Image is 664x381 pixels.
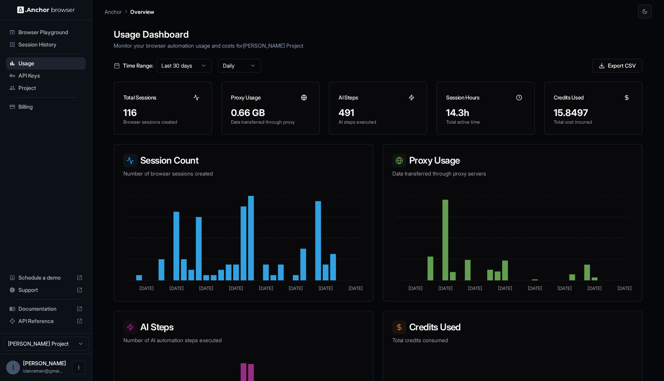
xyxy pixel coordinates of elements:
tspan: [DATE] [259,285,273,291]
span: Documentation [18,305,73,313]
div: Project [6,82,86,94]
h3: Total Sessions [123,94,156,101]
tspan: [DATE] [588,285,602,291]
tspan: [DATE] [558,285,572,291]
button: Open menu [72,361,86,374]
h3: Session Count [123,154,364,167]
div: 491 [339,107,418,119]
p: Total active time [446,119,525,125]
h1: Usage Dashboard [114,28,642,41]
h3: Session Hours [446,94,479,101]
span: Billing [18,103,83,111]
p: Monitor your browser automation usage and costs for [PERSON_NAME] Project [114,41,642,50]
tspan: [DATE] [199,285,213,291]
p: Total credits consumed [392,336,633,344]
button: Export CSV [592,59,642,73]
p: AI steps executed [339,119,418,125]
tspan: [DATE] [408,285,423,291]
tspan: [DATE] [438,285,453,291]
tspan: [DATE] [319,285,333,291]
h3: Credits Used [554,94,584,101]
div: Support [6,284,86,296]
img: Anchor Logo [17,6,75,13]
p: Anchor [105,8,122,16]
span: API Reference [18,317,73,325]
tspan: [DATE] [289,285,303,291]
div: API Keys [6,70,86,82]
tspan: [DATE] [618,285,632,291]
tspan: [DATE] [139,285,154,291]
div: 0.66 GB [231,107,310,119]
tspan: [DATE] [468,285,482,291]
tspan: [DATE] [498,285,512,291]
div: Documentation [6,303,86,315]
span: Session History [18,41,83,48]
span: API Keys [18,72,83,80]
h3: Credits Used [392,320,633,334]
tspan: [DATE] [169,285,184,291]
div: Billing [6,101,86,113]
p: Total cost incurred [554,119,633,125]
p: Data transferred through proxy [231,119,310,125]
div: 15.8497 [554,107,633,119]
tspan: [DATE] [349,285,363,291]
div: Session History [6,38,86,51]
div: I [6,361,20,374]
nav: breadcrumb [105,7,154,16]
div: Schedule a demo [6,272,86,284]
p: Number of browser sessions created [123,170,364,177]
span: Time Range: [123,62,153,70]
div: Usage [6,57,86,70]
div: 116 [123,107,203,119]
tspan: [DATE] [229,285,243,291]
p: Overview [130,8,154,16]
p: Number of AI automation steps executed [123,336,364,344]
div: API Reference [6,315,86,327]
span: Idan Raman [23,360,66,366]
h3: AI Steps [339,94,358,101]
span: Browser Playground [18,28,83,36]
span: Project [18,84,83,92]
h3: Proxy Usage [231,94,261,101]
span: Support [18,286,73,294]
p: Data transferred through proxy servers [392,170,633,177]
span: Usage [18,60,83,67]
h3: Proxy Usage [392,154,633,167]
p: Browser sessions created [123,119,203,125]
span: idanraman@gmail.com [23,368,63,374]
tspan: [DATE] [528,285,542,291]
div: Browser Playground [6,26,86,38]
h3: AI Steps [123,320,364,334]
span: Schedule a demo [18,274,73,282]
div: 14.3h [446,107,525,119]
